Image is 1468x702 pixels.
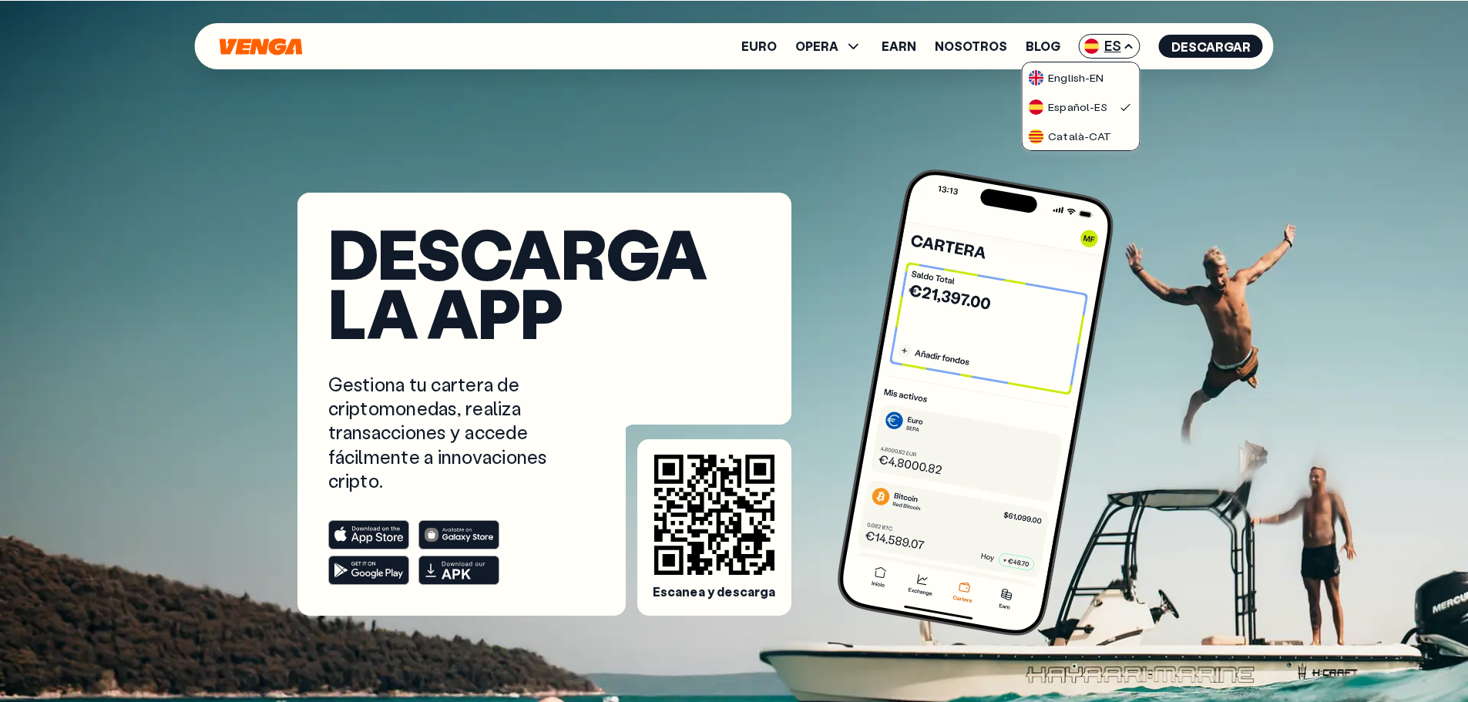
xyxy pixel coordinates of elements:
div: English - EN [1028,70,1104,86]
span: OPERA [795,40,838,52]
a: Euro [741,40,777,52]
span: Escanea y descarga [653,584,776,600]
span: ES [1079,34,1140,59]
p: Gestiona tu cartera de criptomonedas, realiza transacciones y accede fácilmente a innovaciones cr... [328,372,581,492]
a: Blog [1026,40,1060,52]
a: flag-catCatalà-CAT [1022,121,1139,150]
span: OPERA [795,37,863,55]
img: flag-es [1028,99,1043,115]
h1: Descarga la app [328,223,761,341]
a: flag-ukEnglish-EN [1022,62,1139,92]
img: phone [832,164,1119,641]
div: Español - ES [1028,99,1107,115]
a: flag-esEspañol-ES [1022,92,1139,121]
a: Earn [882,40,916,52]
img: flag-es [1084,39,1100,54]
a: Nosotros [935,40,1007,52]
svg: Inicio [218,38,304,55]
img: flag-uk [1028,70,1043,86]
button: Descargar [1159,35,1263,58]
img: flag-cat [1028,129,1043,144]
div: Català - CAT [1028,129,1111,144]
